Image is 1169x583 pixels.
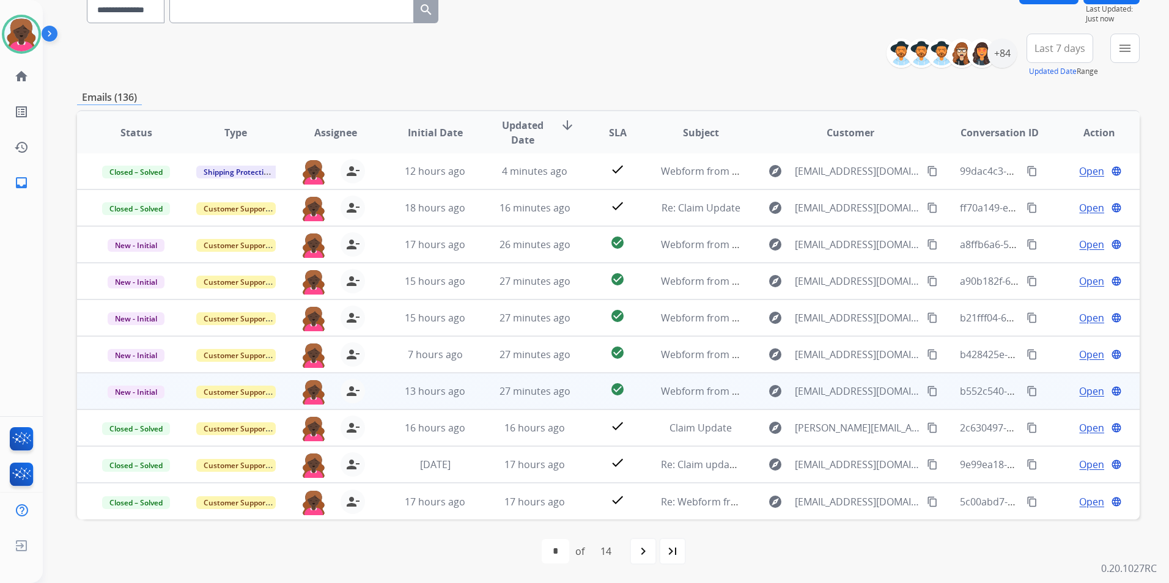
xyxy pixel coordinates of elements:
mat-icon: person_remove [345,347,360,362]
span: Last 7 days [1034,46,1085,51]
mat-icon: history [14,140,29,155]
mat-icon: language [1111,276,1122,287]
span: Customer Support [196,349,276,362]
span: b552c540-bd47-4d7b-a00e-15b75b7e8432 [960,384,1152,398]
mat-icon: home [14,69,29,84]
span: 16 minutes ago [500,201,570,215]
span: 15 hours ago [405,274,465,288]
mat-icon: content_copy [1027,496,1038,507]
mat-icon: check_circle [610,309,625,323]
span: Open [1079,384,1104,398]
span: Open [1079,457,1104,472]
span: Customer Support [196,459,276,472]
mat-icon: language [1111,386,1122,397]
mat-icon: content_copy [1027,239,1038,250]
mat-icon: content_copy [1027,422,1038,433]
mat-icon: explore [768,420,783,435]
mat-icon: content_copy [927,349,938,360]
mat-icon: person_remove [345,164,360,178]
mat-icon: content_copy [1027,312,1038,323]
img: agent-avatar [301,159,326,185]
span: 16 hours ago [504,421,565,435]
span: 27 minutes ago [500,311,570,324]
span: Webform from [EMAIL_ADDRESS][DOMAIN_NAME] on [DATE] [661,238,938,251]
mat-icon: content_copy [927,202,938,213]
span: 27 minutes ago [500,274,570,288]
mat-icon: menu [1118,41,1132,56]
mat-icon: explore [768,200,783,215]
span: New - Initial [108,349,164,362]
span: a90b182f-6779-4b27-8485-c28204e23aba [960,274,1147,288]
mat-icon: list_alt [14,105,29,119]
span: Customer Support [196,422,276,435]
p: Emails (136) [77,90,142,105]
mat-icon: arrow_downward [560,118,575,133]
span: Conversation ID [961,125,1039,140]
mat-icon: language [1111,166,1122,177]
span: [EMAIL_ADDRESS][DOMAIN_NAME] [795,494,920,509]
span: Status [120,125,152,140]
span: [EMAIL_ADDRESS][DOMAIN_NAME] [795,274,920,288]
span: Customer Support [196,276,276,288]
mat-icon: navigate_next [636,544,651,559]
mat-icon: last_page [665,544,680,559]
span: 2c630497-7f8e-4252-9a7d-bbdb972818ee [960,421,1148,435]
mat-icon: person_remove [345,274,360,288]
img: agent-avatar [301,342,326,368]
mat-icon: content_copy [1027,386,1038,397]
span: 17 hours ago [405,238,465,251]
span: 13 hours ago [405,384,465,398]
span: b21fff04-630c-4d2d-b30b-58dc682b2eb6 [960,311,1145,324]
span: Re: Webform from [EMAIL_ADDRESS][DOMAIN_NAME] on [DATE] [661,495,954,508]
mat-icon: content_copy [1027,276,1038,287]
span: Open [1079,237,1104,252]
span: Open [1079,420,1104,435]
span: ff70a149-ee55-4de9-8c72-7c231789334b [960,201,1144,215]
span: New - Initial [108,312,164,325]
span: a8ffb6a6-5b1c-41ea-9392-8a17952d4bc0 [960,238,1145,251]
img: avatar [4,17,39,51]
mat-icon: content_copy [1027,349,1038,360]
span: [EMAIL_ADDRESS][DOMAIN_NAME] [795,164,920,178]
p: 0.20.1027RC [1101,561,1157,576]
span: Customer [827,125,874,140]
span: 16 hours ago [405,421,465,435]
span: New - Initial [108,276,164,288]
span: 18 hours ago [405,201,465,215]
span: Webform from [EMAIL_ADDRESS][DOMAIN_NAME] on [DATE] [661,384,938,398]
img: agent-avatar [301,306,326,331]
mat-icon: content_copy [927,239,938,250]
span: Open [1079,164,1104,178]
span: Customer Support [196,312,276,325]
button: Updated Date [1029,67,1077,76]
img: agent-avatar [301,379,326,405]
span: 26 minutes ago [500,238,570,251]
img: agent-avatar [301,452,326,478]
span: Closed – Solved [102,202,170,215]
th: Action [1040,111,1140,154]
mat-icon: language [1111,349,1122,360]
span: [EMAIL_ADDRESS][DOMAIN_NAME] [795,237,920,252]
div: 14 [591,539,621,563]
mat-icon: language [1111,239,1122,250]
span: 5c00abd7-85c8-4084-9de1-9f0e5ec16bff [960,495,1142,508]
mat-icon: content_copy [1027,202,1038,213]
mat-icon: check [610,162,625,177]
img: agent-avatar [301,232,326,258]
span: Closed – Solved [102,422,170,435]
mat-icon: inbox [14,175,29,190]
span: Open [1079,347,1104,362]
img: agent-avatar [301,269,326,295]
mat-icon: explore [768,457,783,472]
span: Claim Update [669,421,732,435]
span: Shipping Protection [196,166,280,178]
span: 9e99ea18-0c12-4aa1-b53c-bfcf587e807e [960,458,1143,471]
mat-icon: content_copy [927,276,938,287]
mat-icon: content_copy [927,459,938,470]
span: 17 hours ago [504,495,565,508]
span: Webform from [EMAIL_ADDRESS][DOMAIN_NAME] on [DATE] [661,274,938,288]
span: 15 hours ago [405,311,465,324]
mat-icon: content_copy [927,386,938,397]
span: Webform from [EMAIL_ADDRESS][DOMAIN_NAME] on [DATE] [661,311,938,324]
span: 4 minutes ago [502,164,567,178]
